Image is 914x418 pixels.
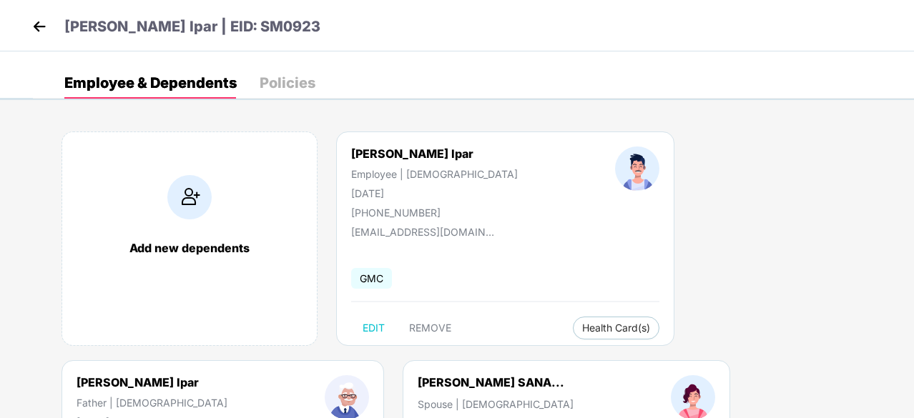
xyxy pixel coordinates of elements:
div: [PHONE_NUMBER] [351,206,518,219]
span: Health Card(s) [582,324,650,332]
div: [PERSON_NAME] SANA... [418,375,564,389]
span: GMC [351,268,392,289]
div: Father | [DEMOGRAPHIC_DATA] [77,397,227,409]
div: Spouse | [DEMOGRAPHIC_DATA] [418,398,574,410]
button: Health Card(s) [573,317,659,339]
span: REMOVE [409,322,451,334]
div: Employee & Dependents [64,76,237,90]
img: profileImage [615,146,659,191]
button: REMOVE [398,317,463,339]
span: EDIT [363,322,385,334]
div: Employee | [DEMOGRAPHIC_DATA] [351,168,518,180]
div: Policies [260,76,315,90]
button: EDIT [351,317,396,339]
div: [PERSON_NAME] Ipar [351,146,518,161]
div: [EMAIL_ADDRESS][DOMAIN_NAME] [351,226,494,238]
img: back [29,16,50,37]
div: [DATE] [351,187,518,199]
div: [PERSON_NAME] Ipar [77,375,227,389]
img: addIcon [167,175,212,219]
p: [PERSON_NAME] Ipar | EID: SM0923 [64,16,320,38]
div: Add new dependents [77,241,303,255]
